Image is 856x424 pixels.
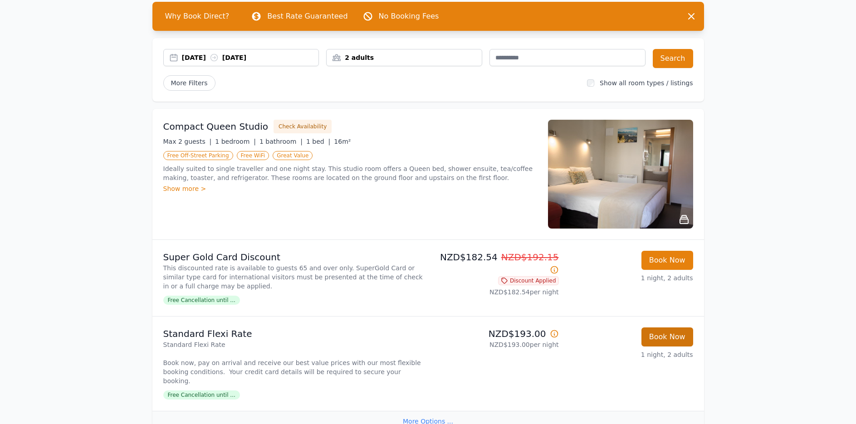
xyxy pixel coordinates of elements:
[259,138,303,145] span: 1 bathroom |
[163,184,537,193] div: Show more >
[641,327,693,346] button: Book Now
[641,251,693,270] button: Book Now
[267,11,347,22] p: Best Rate Guaranteed
[163,263,425,291] p: This discounted rate is available to guests 65 and over only. SuperGold Card or similar type card...
[306,138,330,145] span: 1 bed |
[327,53,482,62] div: 2 adults
[566,350,693,359] p: 1 night, 2 adults
[274,120,332,133] button: Check Availability
[158,7,237,25] span: Why Book Direct?
[237,151,269,160] span: Free WiFi
[432,288,559,297] p: NZD$182.54 per night
[163,120,269,133] h3: Compact Queen Studio
[163,251,425,263] p: Super Gold Card Discount
[432,251,559,276] p: NZD$182.54
[182,53,319,62] div: [DATE] [DATE]
[379,11,439,22] p: No Booking Fees
[163,296,240,305] span: Free Cancellation until ...
[432,340,559,349] p: NZD$193.00 per night
[215,138,256,145] span: 1 bedroom |
[163,151,233,160] span: Free Off-Street Parking
[334,138,351,145] span: 16m²
[163,327,425,340] p: Standard Flexi Rate
[498,276,559,285] span: Discount Applied
[600,79,693,87] label: Show all room types / listings
[163,138,212,145] span: Max 2 guests |
[163,390,240,400] span: Free Cancellation until ...
[163,75,215,91] span: More Filters
[501,252,559,263] span: NZD$192.15
[432,327,559,340] p: NZD$193.00
[653,49,693,68] button: Search
[163,340,425,385] p: Standard Flexi Rate Book now, pay on arrival and receive our best value prices with our most flex...
[163,164,537,182] p: Ideally suited to single traveller and one night stay. This studio room offers a Queen bed, showe...
[273,151,313,160] span: Great Value
[566,273,693,283] p: 1 night, 2 adults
